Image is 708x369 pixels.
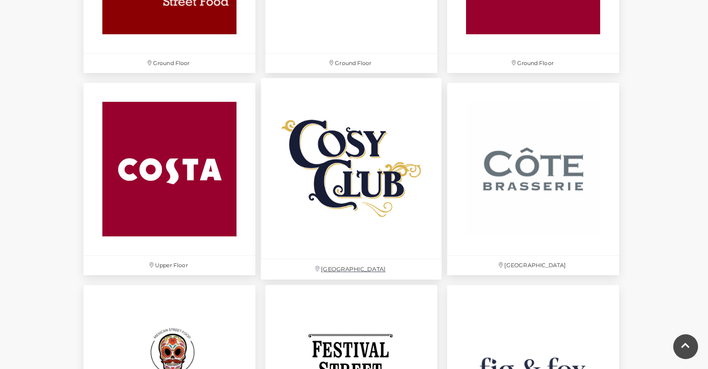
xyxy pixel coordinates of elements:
[447,54,619,73] p: Ground Floor
[83,54,255,73] p: Ground Floor
[442,78,624,280] a: [GEOGRAPHIC_DATA]
[79,78,260,280] a: Upper Floor
[265,54,437,73] p: Ground Floor
[261,259,442,280] p: [GEOGRAPHIC_DATA]
[256,73,447,285] a: [GEOGRAPHIC_DATA]
[447,256,619,275] p: [GEOGRAPHIC_DATA]
[83,256,255,275] p: Upper Floor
